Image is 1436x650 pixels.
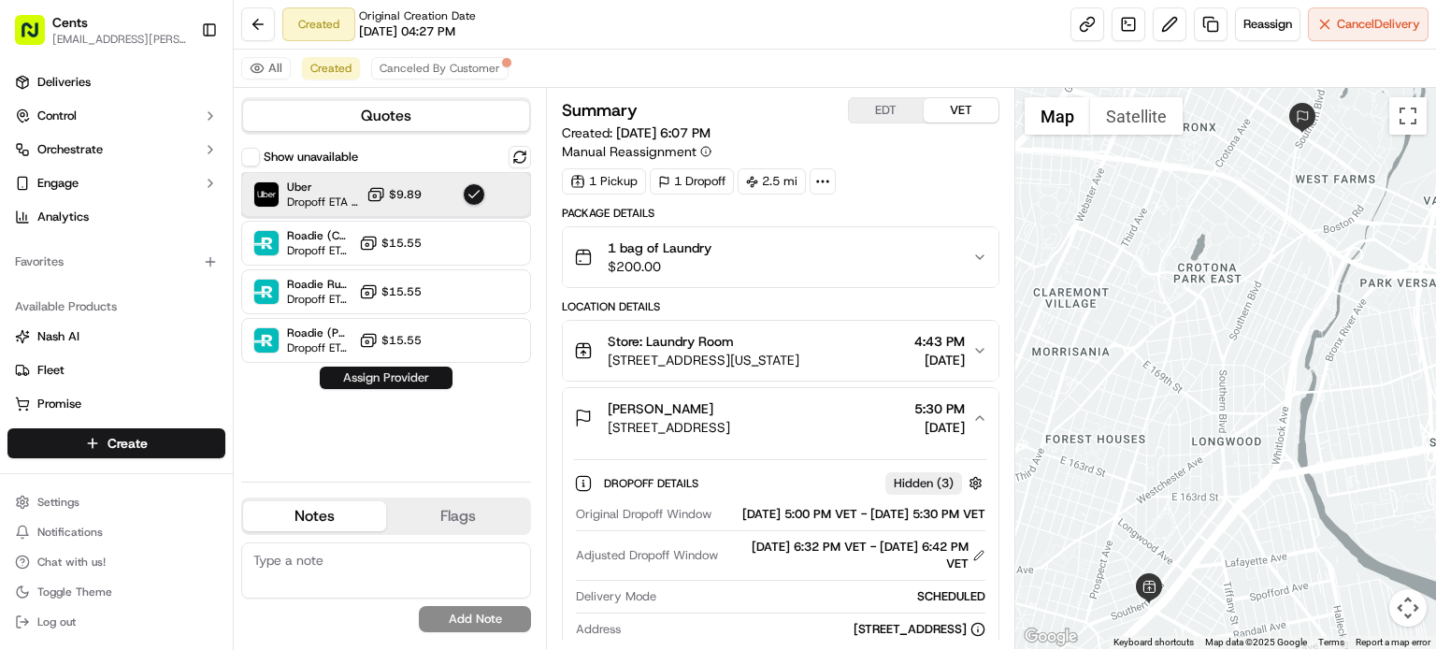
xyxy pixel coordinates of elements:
[576,588,656,605] span: Delivery Mode
[380,61,500,76] span: Canceled By Customer
[84,178,307,196] div: Start new chat
[58,289,151,304] span: [PERSON_NAME]
[37,396,81,412] span: Promise
[254,231,279,255] img: Roadie (Cents)
[366,185,422,204] button: $9.89
[37,585,112,599] span: Toggle Theme
[7,519,225,545] button: Notifications
[1235,7,1300,41] button: Reassign
[37,108,77,124] span: Control
[7,609,225,635] button: Log out
[287,195,359,209] span: Dropoff ETA 41 minutes
[664,588,985,605] div: SCHEDULED
[576,506,711,523] span: Original Dropoff Window
[1020,625,1082,649] img: Google
[359,234,422,253] button: $15.55
[7,549,225,575] button: Chat with us!
[914,399,965,418] span: 5:30 PM
[885,471,987,495] button: Hidden (3)
[719,506,985,523] div: [DATE] 5:00 PM VET - [DATE] 5:30 PM VET
[52,32,186,47] button: [EMAIL_ADDRESS][PERSON_NAME][DOMAIN_NAME]
[562,206,999,221] div: Package Details
[608,332,734,351] span: Store: Laundry Room
[241,57,291,79] button: All
[290,238,340,261] button: See all
[7,67,225,97] a: Deliveries
[1389,97,1427,135] button: Toggle fullscreen view
[7,292,225,322] div: Available Products
[924,98,998,123] button: VET
[37,555,106,570] span: Chat with us!
[849,98,924,123] button: EDT
[186,463,226,477] span: Pylon
[155,339,162,354] span: •
[84,196,257,211] div: We're available if you need us!
[562,142,711,161] button: Manual Reassignment
[254,280,279,304] img: Roadie Rush (P2P)
[359,331,422,350] button: $15.55
[389,187,422,202] span: $9.89
[7,168,225,198] button: Engage
[37,209,89,225] span: Analytics
[562,299,999,314] div: Location Details
[37,290,52,305] img: 1736555255976-a54dd68f-1ca7-489b-9aae-adbdc363a1c4
[1308,7,1429,41] button: CancelDelivery
[7,389,225,419] button: Promise
[318,183,340,206] button: Start new chat
[371,57,509,79] button: Canceled By Customer
[19,271,49,301] img: Brigitte Vinadas
[381,284,422,299] span: $15.55
[1025,97,1090,135] button: Show street map
[894,475,954,492] span: Hidden ( 3 )
[1090,97,1183,135] button: Show satellite imagery
[1020,625,1082,649] a: Open this area in Google Maps (opens a new window)
[264,149,358,166] label: Show unavailable
[381,236,422,251] span: $15.55
[359,282,422,301] button: $15.55
[15,328,218,345] a: Nash AI
[254,182,279,207] img: Uber
[39,178,73,211] img: 8016278978528_b943e370aa5ada12b00a_72.png
[287,340,352,355] span: Dropoff ETA -
[608,238,711,257] span: 1 bag of Laundry
[1113,636,1194,649] button: Keyboard shortcuts
[287,228,352,243] span: Roadie (Cents)
[7,101,225,131] button: Control
[37,495,79,510] span: Settings
[287,277,352,292] span: Roadie Rush (P2P)
[562,142,696,161] span: Manual Reassignment
[37,362,65,379] span: Fleet
[37,340,52,355] img: 1736555255976-a54dd68f-1ca7-489b-9aae-adbdc363a1c4
[287,243,352,258] span: Dropoff ETA -
[310,61,352,76] span: Created
[320,367,452,389] button: Assign Provider
[562,102,638,119] h3: Summary
[1318,637,1344,647] a: Terms (opens in new tab)
[7,489,225,515] button: Settings
[914,332,965,351] span: 4:43 PM
[608,399,713,418] span: [PERSON_NAME]
[608,418,730,437] span: [STREET_ADDRESS]
[37,141,103,158] span: Orchestrate
[608,351,799,369] span: [STREET_ADDRESS][US_STATE]
[604,476,702,491] span: Dropoff Details
[287,325,352,340] span: Roadie (P2P)
[132,462,226,477] a: Powered byPylon
[19,178,52,211] img: 1736555255976-a54dd68f-1ca7-489b-9aae-adbdc363a1c4
[914,351,965,369] span: [DATE]
[52,13,88,32] button: Cents
[650,168,734,195] div: 1 Dropoff
[562,123,711,142] span: Created:
[37,328,79,345] span: Nash AI
[108,434,148,453] span: Create
[37,74,91,91] span: Deliveries
[37,525,103,540] span: Notifications
[1243,16,1292,33] span: Reassign
[287,292,352,307] span: Dropoff ETA -
[562,168,646,195] div: 1 Pickup
[7,247,225,277] div: Favorites
[381,333,422,348] span: $15.55
[19,74,340,104] p: Welcome 👋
